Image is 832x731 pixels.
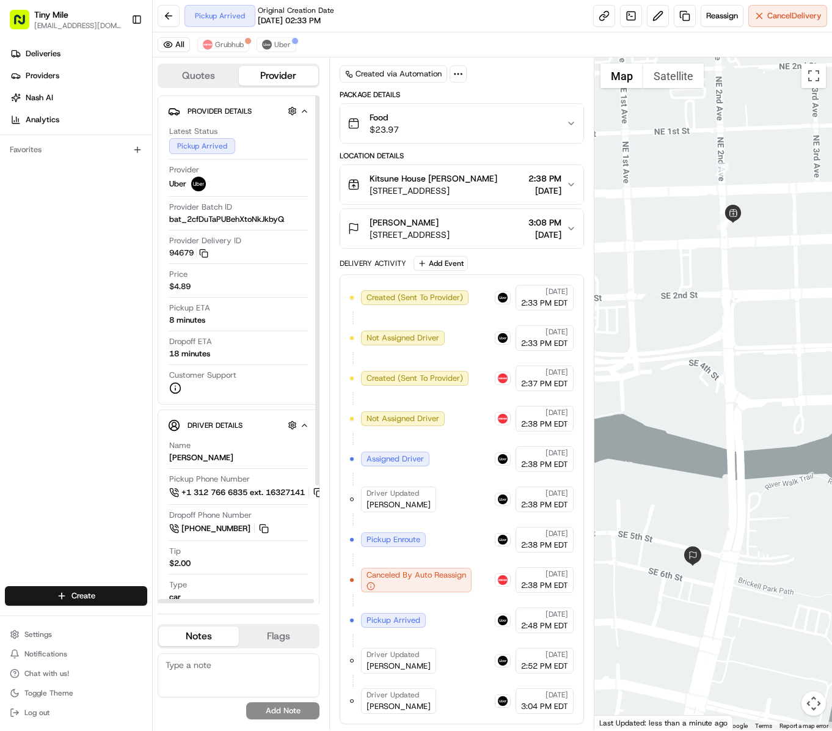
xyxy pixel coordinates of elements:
[498,373,508,383] img: 5e692f75ce7d37001a5d71f1
[169,248,208,259] button: 94679
[367,488,419,498] span: Driver Updated
[701,5,743,27] button: Reassign
[26,114,59,125] span: Analytics
[498,333,508,343] img: uber-new-logo.jpeg
[168,101,309,121] button: Provider Details
[258,15,321,26] span: [DATE] 02:33 PM
[169,546,181,557] span: Tip
[12,180,22,189] div: 📗
[257,37,296,52] button: Uber
[122,208,148,218] span: Pylon
[262,40,272,50] img: uber-new-logo.jpeg
[340,209,583,248] button: [PERSON_NAME][STREET_ADDRESS]3:08 PM[DATE]
[115,178,196,191] span: API Documentation
[546,448,568,458] span: [DATE]
[169,281,191,292] span: $4.89
[24,708,49,718] span: Log out
[367,332,439,343] span: Not Assigned Driver
[169,235,241,246] span: Provider Delivery ID
[26,48,60,59] span: Deliveries
[169,452,233,463] div: [PERSON_NAME]
[521,419,568,430] span: 2:38 PM EDT
[5,685,147,702] button: Toggle Theme
[169,592,181,603] div: car
[26,70,59,81] span: Providers
[370,172,497,185] span: Kitsune House [PERSON_NAME]
[370,216,439,229] span: [PERSON_NAME]
[169,214,284,225] span: bat_2cfDuTaPUBehXtoNkJkbyQ
[521,298,568,309] span: 2:33 PM EDT
[528,185,561,197] span: [DATE]
[546,488,568,498] span: [DATE]
[801,691,826,716] button: Map camera controls
[168,415,309,435] button: Driver Details
[498,575,508,585] img: 5e692f75ce7d37001a5d71f1
[188,106,252,116] span: Provider Details
[208,122,222,136] button: Start new chat
[546,650,568,659] span: [DATE]
[169,522,271,535] a: [PHONE_NUMBER]
[169,474,250,485] span: Pickup Phone Number
[546,367,568,377] span: [DATE]
[5,5,126,34] button: Tiny Mile[EMAIL_ADDRESS][DOMAIN_NAME]
[169,315,205,326] div: 8 minutes
[367,650,419,659] span: Driver Updated
[181,487,305,498] span: +1 312 766 6835 ext. 16327141
[367,701,431,712] span: [PERSON_NAME]
[367,499,431,510] span: [PERSON_NAME]
[169,370,236,381] span: Customer Support
[546,408,568,417] span: [DATE]
[521,620,568,631] span: 2:48 PM EDT
[521,661,568,672] span: 2:52 PM EDT
[521,378,568,389] span: 2:37 PM EDT
[86,208,148,218] a: Powered byPylon
[643,64,704,88] button: Show satellite imagery
[34,9,68,21] button: Tiny Mile
[5,704,147,721] button: Log out
[169,486,325,499] a: +1 312 766 6835 ext. 16327141
[521,701,568,712] span: 3:04 PM EDT
[12,118,34,140] img: 1736555255976-a54dd68f-1ca7-489b-9aae-adbdc363a1c4
[367,373,463,384] span: Created (Sent To Provider)
[521,540,568,551] span: 2:38 PM EDT
[370,229,450,241] span: [STREET_ADDRESS]
[158,37,190,52] button: All
[169,579,187,590] span: Type
[717,214,730,227] div: 10
[5,44,152,64] a: Deliveries
[521,338,568,349] span: 2:33 PM EDT
[169,558,191,569] div: $2.00
[103,180,113,189] div: 💻
[169,126,217,137] span: Latest Status
[71,590,95,601] span: Create
[169,440,191,451] span: Name
[159,66,239,86] button: Quotes
[370,123,399,136] span: $23.97
[24,669,69,678] span: Chat with us!
[748,5,827,27] button: CancelDelivery
[367,661,431,672] span: [PERSON_NAME]
[340,65,447,83] a: Created via Automation
[215,40,244,50] span: Grubhub
[521,580,568,591] span: 2:38 PM EDT
[169,269,188,280] span: Price
[767,10,822,21] span: Cancel Delivery
[159,626,239,646] button: Notes
[367,292,463,303] span: Created (Sent To Provider)
[12,50,222,70] p: Welcome 👋
[98,174,201,196] a: 💻API Documentation
[258,6,334,15] span: Original Creation Date
[498,454,508,464] img: uber-new-logo.jpeg
[367,615,420,626] span: Pickup Arrived
[169,336,212,347] span: Dropoff ETA
[32,80,202,93] input: Clear
[367,454,424,465] span: Assigned Driver
[594,715,733,730] div: Last Updated: less than a minute ago
[414,256,468,271] button: Add Event
[42,130,155,140] div: We're available if you need us!
[546,529,568,538] span: [DATE]
[528,216,561,229] span: 3:08 PM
